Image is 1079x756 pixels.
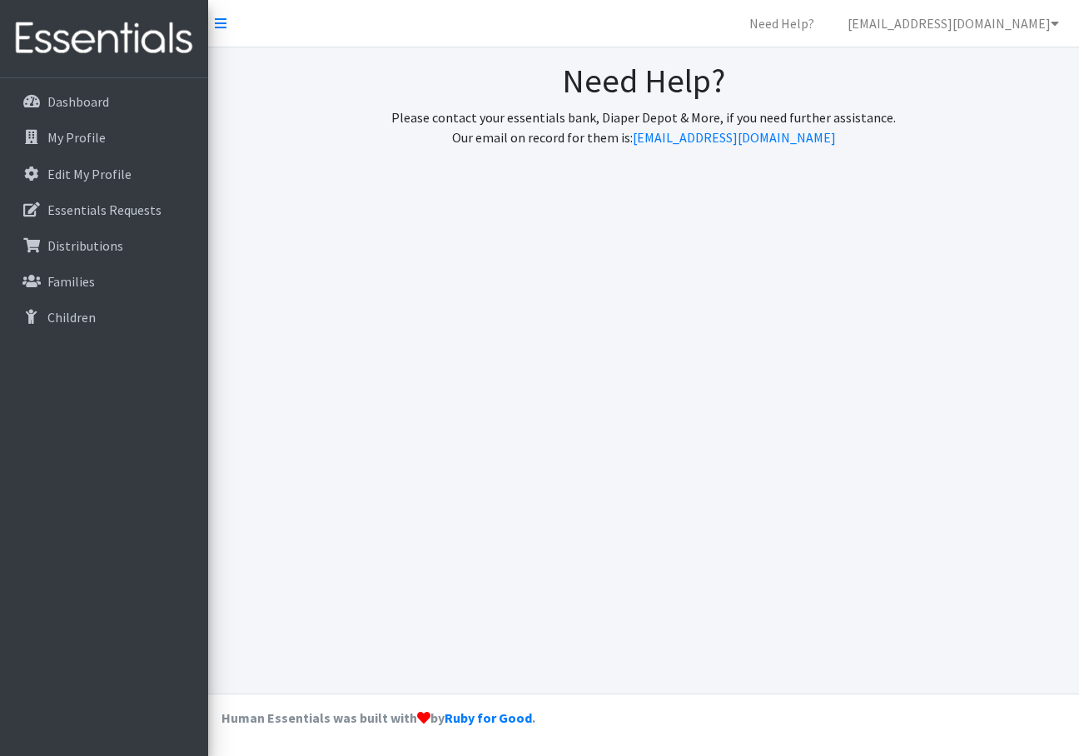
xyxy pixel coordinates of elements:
p: Edit My Profile [47,166,132,182]
a: [EMAIL_ADDRESS][DOMAIN_NAME] [834,7,1072,40]
p: Children [47,309,96,326]
a: Children [7,301,201,334]
a: Ruby for Good [445,709,532,726]
p: Essentials Requests [47,201,162,218]
a: Need Help? [736,7,828,40]
a: Families [7,265,201,298]
p: Distributions [47,237,123,254]
a: Dashboard [7,85,201,118]
p: Dashboard [47,93,109,110]
p: My Profile [47,129,106,146]
strong: Human Essentials was built with by . [221,709,535,726]
p: Please contact your essentials bank, Diaper Depot & More, if you need further assistance. Our ema... [221,107,1066,147]
img: HumanEssentials [7,11,201,67]
a: My Profile [7,121,201,154]
p: Families [47,273,95,290]
a: Edit My Profile [7,157,201,191]
h1: Need Help? [221,61,1066,101]
a: Distributions [7,229,201,262]
a: [EMAIL_ADDRESS][DOMAIN_NAME] [633,129,836,146]
a: Essentials Requests [7,193,201,226]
